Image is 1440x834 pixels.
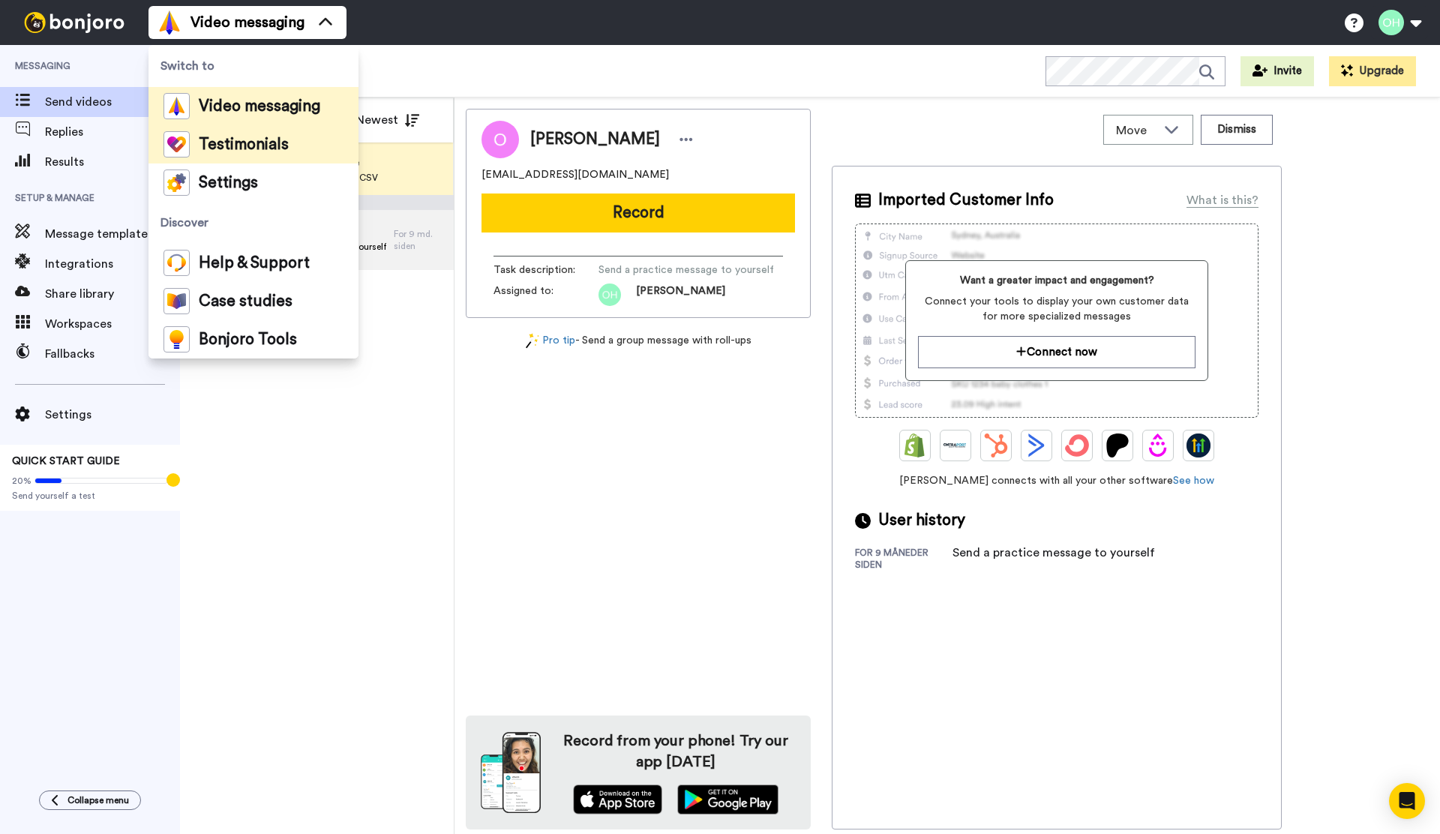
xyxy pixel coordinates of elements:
[163,288,190,314] img: case-study-colored.svg
[190,12,304,33] span: Video messaging
[1173,475,1214,486] a: See how
[148,125,358,163] a: Testimonials
[918,336,1195,368] button: Connect now
[556,730,796,772] h4: Record from your phone! Try our app [DATE]
[1240,56,1314,86] button: Invite
[45,225,180,243] span: Message template
[148,87,358,125] a: Video messaging
[573,784,662,814] img: appstore
[12,456,120,466] span: QUICK START GUIDE
[903,433,927,457] img: Shopify
[1105,433,1129,457] img: Patreon
[1201,115,1273,145] button: Dismiss
[530,128,660,151] span: [PERSON_NAME]
[952,544,1155,562] div: Send a practice message to yourself
[163,93,190,119] img: vm-color.svg
[45,255,151,273] span: Integrations
[12,490,168,502] span: Send yourself a test
[148,320,358,358] a: Bonjoro Tools
[45,406,180,424] span: Settings
[1146,433,1170,457] img: Drip
[481,193,795,232] button: Record
[45,315,180,333] span: Workspaces
[45,93,151,111] span: Send videos
[1186,191,1258,209] div: What is this?
[148,282,358,320] a: Case studies
[18,12,130,33] img: bj-logo-header-white.svg
[481,167,669,182] span: [EMAIL_ADDRESS][DOMAIN_NAME]
[199,175,258,190] span: Settings
[1116,121,1156,139] span: Move
[45,153,180,171] span: Results
[1389,783,1425,819] div: Open Intercom Messenger
[598,262,774,277] span: Send a practice message to yourself
[199,137,289,152] span: Testimonials
[163,169,190,196] img: settings-colored.svg
[677,784,778,814] img: playstore
[199,332,297,347] span: Bonjoro Tools
[45,123,180,141] span: Replies
[481,121,519,158] img: Image of Ola haukkand
[45,285,180,303] span: Share library
[918,273,1195,288] span: Want a greater impact and engagement?
[163,326,190,352] img: bj-tools-colored.svg
[166,473,180,487] div: Tooltip anchor
[855,473,1258,488] span: [PERSON_NAME] connects with all your other software
[199,294,292,309] span: Case studies
[943,433,967,457] img: Ontraport
[526,333,575,349] a: Pro tip
[878,509,965,532] span: User history
[45,345,180,363] span: Fallbacks
[481,732,541,813] img: download
[148,244,358,282] a: Help & Support
[598,283,621,306] img: oh.png
[918,294,1195,324] span: Connect your tools to display your own customer data for more specialized messages
[148,163,358,202] a: Settings
[636,283,725,306] span: [PERSON_NAME]
[344,105,430,135] button: Newest
[526,333,539,349] img: magic-wand.svg
[67,794,129,806] span: Collapse menu
[199,256,310,271] span: Help & Support
[1065,433,1089,457] img: ConvertKit
[394,228,446,252] div: For 9 md. siden
[148,202,358,244] span: Discover
[148,45,358,87] span: Switch to
[12,475,31,487] span: 20%
[493,262,598,277] span: Task description :
[157,10,181,34] img: vm-color.svg
[39,790,141,810] button: Collapse menu
[878,189,1054,211] span: Imported Customer Info
[984,433,1008,457] img: Hubspot
[493,283,598,306] span: Assigned to:
[466,333,811,349] div: - Send a group message with roll-ups
[199,99,320,114] span: Video messaging
[163,131,190,157] img: tm-color.svg
[1024,433,1048,457] img: ActiveCampaign
[855,547,952,571] div: for 9 måneder siden
[163,250,190,276] img: help-and-support-colored.svg
[1186,433,1210,457] img: GoHighLevel
[1329,56,1416,86] button: Upgrade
